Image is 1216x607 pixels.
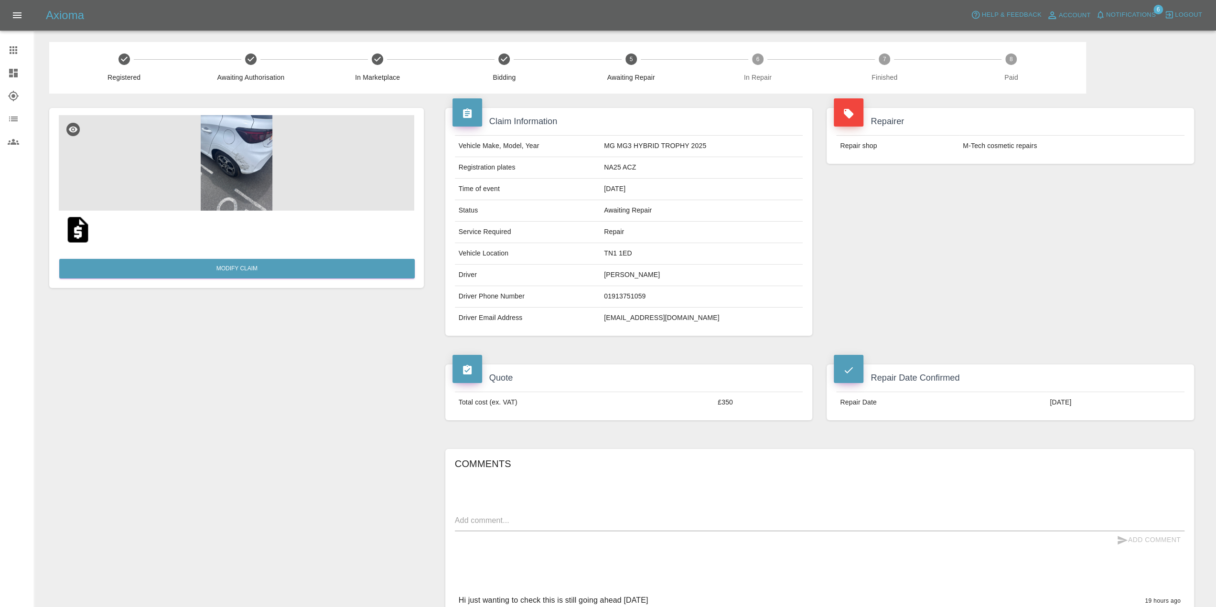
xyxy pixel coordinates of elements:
button: Notifications [1093,8,1158,22]
h4: Repair Date Confirmed [834,372,1187,384]
span: Awaiting Authorisation [191,73,310,82]
td: Time of event [455,179,600,200]
span: Bidding [445,73,564,82]
p: Hi just wanting to check this is still going ahead [DATE] [459,595,648,606]
span: Finished [825,73,944,82]
td: M-Tech cosmetic repairs [959,136,1184,157]
span: Awaiting Repair [571,73,690,82]
text: 8 [1010,56,1013,63]
td: Total cost (ex. VAT) [455,392,714,413]
td: [PERSON_NAME] [600,265,803,286]
td: Vehicle Location [455,243,600,265]
td: MG MG3 HYBRID TROPHY 2025 [600,136,803,157]
text: 5 [629,56,633,63]
td: Registration plates [455,157,600,179]
td: Awaiting Repair [600,200,803,222]
span: 6 [1153,5,1163,14]
button: Open drawer [6,4,29,27]
td: 01913751059 [600,286,803,308]
h5: Axioma [46,8,84,23]
img: original/e56ec63c-54e5-4d8d-beb2-930e77e41a1a [63,214,93,245]
td: Repair shop [836,136,959,157]
h6: Comments [455,456,1184,471]
img: 8098aa75-0374-4fde-bd0c-15a3df1f8022 [59,115,414,211]
td: Driver [455,265,600,286]
span: In Repair [698,73,817,82]
h4: Claim Information [452,115,806,128]
span: Notifications [1106,10,1156,21]
td: Repair Date [836,392,1046,413]
text: 6 [756,56,759,63]
td: Driver Email Address [455,308,600,329]
td: Driver Phone Number [455,286,600,308]
span: 19 hours ago [1145,597,1181,604]
td: Service Required [455,222,600,243]
td: [DATE] [600,179,803,200]
button: Logout [1162,8,1205,22]
span: Help & Feedback [981,10,1041,21]
h4: Repairer [834,115,1187,128]
td: Vehicle Make, Model, Year [455,136,600,157]
a: Modify Claim [59,259,415,278]
span: Paid [952,73,1071,82]
a: Account [1044,8,1093,23]
td: [DATE] [1046,392,1184,413]
td: TN1 1ED [600,243,803,265]
span: Registered [65,73,183,82]
text: 7 [883,56,886,63]
span: In Marketplace [318,73,437,82]
span: Logout [1175,10,1202,21]
span: Account [1059,10,1091,21]
h4: Quote [452,372,806,384]
button: Help & Feedback [968,8,1044,22]
td: Status [455,200,600,222]
td: Repair [600,222,803,243]
td: £350 [714,392,803,413]
td: NA25 ACZ [600,157,803,179]
td: [EMAIL_ADDRESS][DOMAIN_NAME] [600,308,803,329]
